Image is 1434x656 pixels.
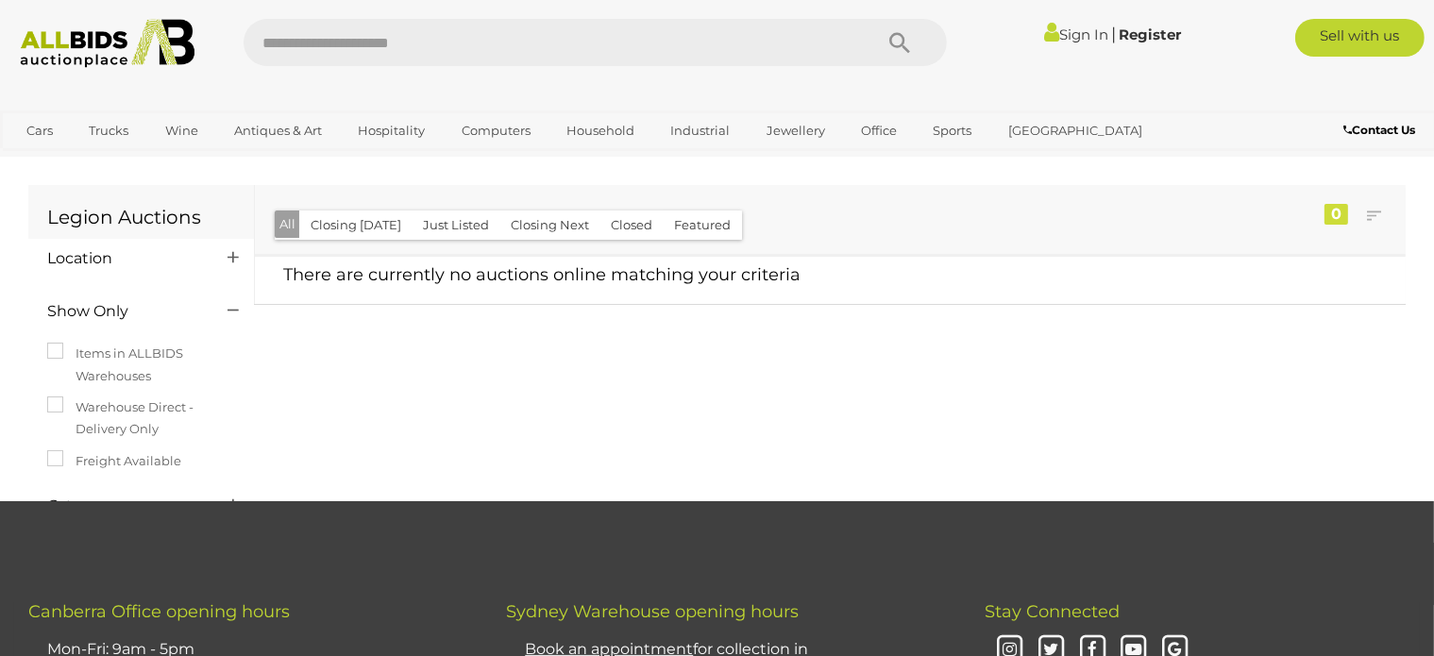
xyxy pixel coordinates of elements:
span: There are currently no auctions online matching your criteria [283,264,801,285]
span: Sydney Warehouse opening hours [506,601,799,622]
a: Antiques & Art [222,115,334,146]
button: Featured [663,210,742,240]
h1: Legion Auctions [47,207,235,227]
h4: Category [47,497,199,514]
a: Sports [920,115,984,146]
a: Household [554,115,647,146]
a: Jewellery [754,115,837,146]
img: Allbids.com.au [10,19,204,68]
a: Hospitality [346,115,437,146]
button: Closing [DATE] [299,210,413,240]
a: Contact Us [1343,120,1420,141]
a: Computers [449,115,543,146]
h4: Show Only [47,303,199,320]
a: Register [1119,25,1181,43]
label: Items in ALLBIDS Warehouses [47,343,235,387]
a: Sell with us [1295,19,1425,57]
button: Closed [599,210,664,240]
button: All [275,210,300,238]
span: Stay Connected [985,601,1120,622]
a: Wine [153,115,211,146]
button: Just Listed [412,210,500,240]
a: Office [849,115,909,146]
a: Sign In [1044,25,1108,43]
button: Search [852,19,947,66]
span: Canberra Office opening hours [28,601,290,622]
label: Warehouse Direct - Delivery Only [47,396,235,441]
a: Trucks [76,115,141,146]
b: Contact Us [1343,123,1415,137]
a: Industrial [658,115,742,146]
div: 0 [1324,204,1348,225]
button: Closing Next [499,210,600,240]
a: Cars [14,115,65,146]
span: | [1111,24,1116,44]
h4: Location [47,250,199,267]
label: Freight Available [47,450,181,472]
a: [GEOGRAPHIC_DATA] [996,115,1155,146]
